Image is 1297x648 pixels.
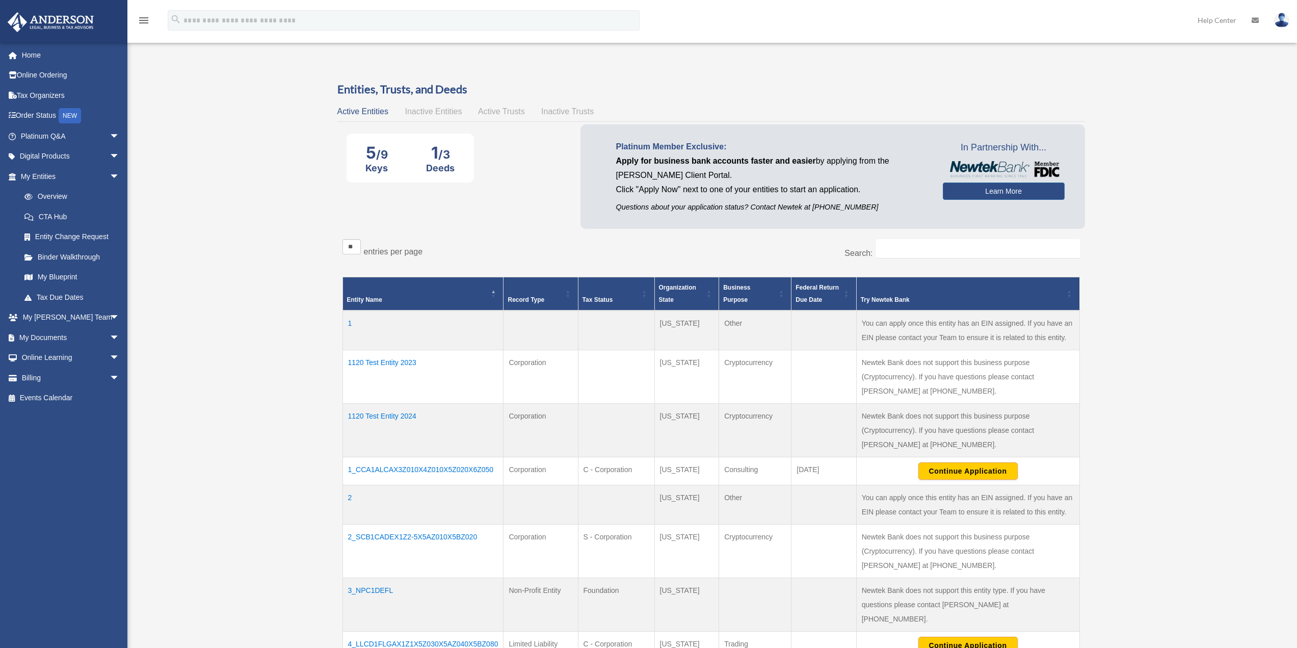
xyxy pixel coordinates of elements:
[337,82,1085,97] h3: Entities, Trusts, and Deeds
[719,277,791,310] th: Business Purpose: Activate to sort
[7,348,135,368] a: Online Learningarrow_drop_down
[5,12,97,32] img: Anderson Advisors Platinum Portal
[578,578,654,631] td: Foundation
[791,457,856,485] td: [DATE]
[14,227,130,247] a: Entity Change Request
[541,107,594,116] span: Inactive Trusts
[654,485,719,524] td: [US_STATE]
[364,247,423,256] label: entries per page
[856,350,1079,403] td: Newtek Bank does not support this business purpose (Cryptocurrency). If you have questions please...
[719,457,791,485] td: Consulting
[504,350,578,403] td: Corporation
[504,277,578,310] th: Record Type: Activate to sort
[342,457,504,485] td: 1_CCA1ALCAX3Z010X4Z010X5Z020X6Z050
[14,206,130,227] a: CTA Hub
[719,350,791,403] td: Cryptocurrency
[856,277,1079,310] th: Try Newtek Bank : Activate to sort
[426,143,455,163] div: 1
[59,108,81,123] div: NEW
[578,277,654,310] th: Tax Status: Activate to sort
[337,107,388,116] span: Active Entities
[856,485,1079,524] td: You can apply once this entity has an EIN assigned. If you have an EIN please contact your Team t...
[856,403,1079,457] td: Newtek Bank does not support this business purpose (Cryptocurrency). If you have questions please...
[616,154,928,183] p: by applying from the [PERSON_NAME] Client Portal.
[654,403,719,457] td: [US_STATE]
[342,403,504,457] td: 1120 Test Entity 2024
[7,126,135,146] a: Platinum Q&Aarrow_drop_down
[719,403,791,457] td: Cryptocurrency
[654,524,719,578] td: [US_STATE]
[110,166,130,187] span: arrow_drop_down
[504,524,578,578] td: Corporation
[342,578,504,631] td: 3_NPC1DEFL
[654,277,719,310] th: Organization State: Activate to sort
[918,462,1018,480] button: Continue Application
[659,284,696,303] span: Organization State
[110,368,130,388] span: arrow_drop_down
[796,284,839,303] span: Federal Return Due Date
[616,183,928,197] p: Click "Apply Now" next to one of your entities to start an application.
[654,578,719,631] td: [US_STATE]
[347,296,382,303] span: Entity Name
[861,294,1064,306] div: Try Newtek Bank
[14,267,130,288] a: My Blueprint
[7,146,135,167] a: Digital Productsarrow_drop_down
[342,350,504,403] td: 1120 Test Entity 2023
[405,107,462,116] span: Inactive Entities
[791,277,856,310] th: Federal Return Due Date: Activate to sort
[719,485,791,524] td: Other
[438,148,450,161] span: /3
[7,307,135,328] a: My [PERSON_NAME] Teamarrow_drop_down
[856,578,1079,631] td: Newtek Bank does not support this entity type. If you have questions please contact [PERSON_NAME]...
[365,143,388,163] div: 5
[14,187,125,207] a: Overview
[342,277,504,310] th: Entity Name: Activate to invert sorting
[616,201,928,214] p: Questions about your application status? Contact Newtek at [PHONE_NUMBER]
[365,163,388,173] div: Keys
[478,107,525,116] span: Active Trusts
[342,310,504,350] td: 1
[504,457,578,485] td: Corporation
[376,148,388,161] span: /9
[110,307,130,328] span: arrow_drop_down
[14,247,130,267] a: Binder Walkthrough
[342,524,504,578] td: 2_SCB1CADEX1Z2-5X5AZ010X5BZ020
[138,14,150,27] i: menu
[719,524,791,578] td: Cryptocurrency
[504,578,578,631] td: Non-Profit Entity
[170,14,181,25] i: search
[7,166,130,187] a: My Entitiesarrow_drop_down
[7,106,135,126] a: Order StatusNEW
[110,348,130,369] span: arrow_drop_down
[654,350,719,403] td: [US_STATE]
[110,126,130,147] span: arrow_drop_down
[943,183,1065,200] a: Learn More
[719,310,791,350] td: Other
[723,284,750,303] span: Business Purpose
[7,45,135,65] a: Home
[844,249,872,257] label: Search:
[583,296,613,303] span: Tax Status
[856,524,1079,578] td: Newtek Bank does not support this business purpose (Cryptocurrency). If you have questions please...
[616,140,928,154] p: Platinum Member Exclusive:
[504,403,578,457] td: Corporation
[110,327,130,348] span: arrow_drop_down
[7,327,135,348] a: My Documentsarrow_drop_down
[948,161,1060,177] img: NewtekBankLogoSM.png
[578,524,654,578] td: S - Corporation
[856,310,1079,350] td: You can apply once this entity has an EIN assigned. If you have an EIN please contact your Team t...
[616,157,816,165] span: Apply for business bank accounts faster and easier
[7,388,135,408] a: Events Calendar
[7,368,135,388] a: Billingarrow_drop_down
[1274,13,1289,28] img: User Pic
[14,287,130,307] a: Tax Due Dates
[342,485,504,524] td: 2
[110,146,130,167] span: arrow_drop_down
[508,296,544,303] span: Record Type
[7,65,135,86] a: Online Ordering
[7,85,135,106] a: Tax Organizers
[426,163,455,173] div: Deeds
[138,18,150,27] a: menu
[943,140,1065,156] span: In Partnership With...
